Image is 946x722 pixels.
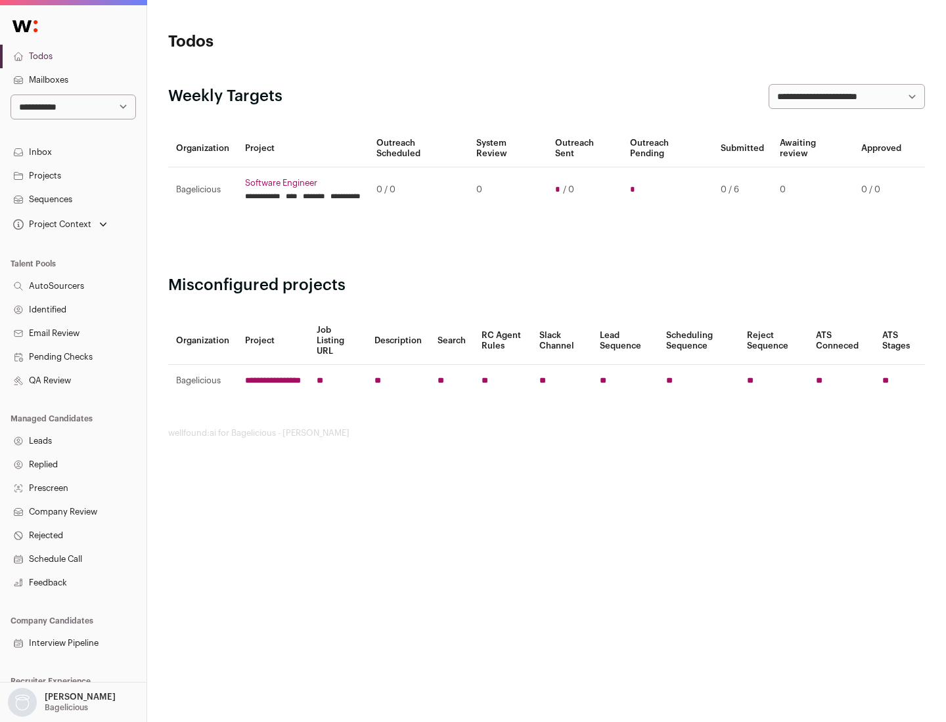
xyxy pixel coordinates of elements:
[739,317,809,365] th: Reject Sequence
[168,86,282,107] h2: Weekly Targets
[547,130,623,167] th: Outreach Sent
[5,688,118,717] button: Open dropdown
[168,275,925,296] h2: Misconfigured projects
[168,317,237,365] th: Organization
[168,32,420,53] h1: Todos
[168,130,237,167] th: Organization
[592,317,658,365] th: Lead Sequence
[168,167,237,213] td: Bagelicious
[713,130,772,167] th: Submitted
[853,167,909,213] td: 0 / 0
[8,688,37,717] img: nopic.png
[11,215,110,234] button: Open dropdown
[531,317,592,365] th: Slack Channel
[874,317,925,365] th: ATS Stages
[367,317,430,365] th: Description
[309,317,367,365] th: Job Listing URL
[808,317,874,365] th: ATS Conneced
[11,219,91,230] div: Project Context
[772,167,853,213] td: 0
[430,317,474,365] th: Search
[853,130,909,167] th: Approved
[468,167,547,213] td: 0
[168,365,237,397] td: Bagelicious
[369,130,468,167] th: Outreach Scheduled
[245,178,361,188] a: Software Engineer
[563,184,574,195] span: / 0
[237,317,309,365] th: Project
[45,702,88,713] p: Bagelicious
[369,167,468,213] td: 0 / 0
[772,130,853,167] th: Awaiting review
[45,692,116,702] p: [PERSON_NAME]
[474,317,531,365] th: RC Agent Rules
[168,428,925,438] footer: wellfound:ai for Bagelicious - [PERSON_NAME]
[237,130,369,167] th: Project
[468,130,547,167] th: System Review
[5,13,45,39] img: Wellfound
[622,130,712,167] th: Outreach Pending
[713,167,772,213] td: 0 / 6
[658,317,739,365] th: Scheduling Sequence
